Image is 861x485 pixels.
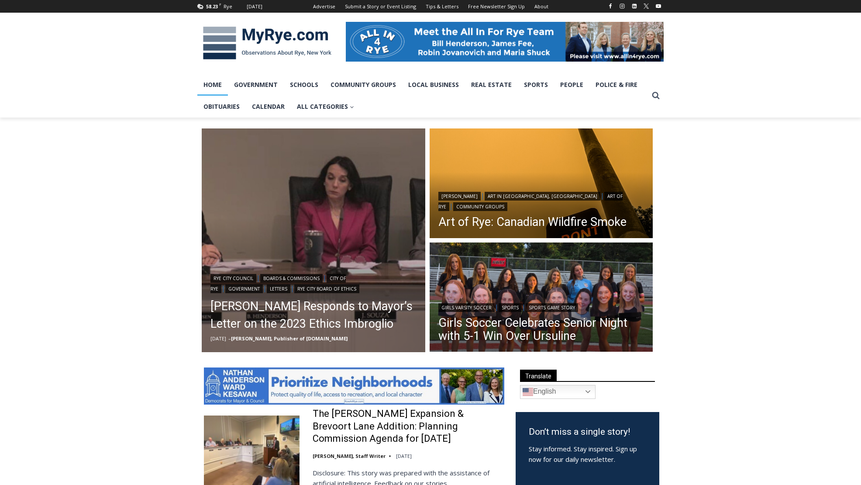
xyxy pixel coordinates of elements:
[313,408,504,445] a: The [PERSON_NAME] Expansion & Brevoort Lane Addition: Planning Commission Agenda for [DATE]
[438,192,623,211] a: Art of Rye
[523,387,533,397] img: en
[438,301,644,312] div: | |
[520,370,557,381] span: Translate
[210,298,417,333] a: [PERSON_NAME] Responds to Mayor’s Letter on the 2023 Ethics Imbroglio
[526,303,578,312] a: Sports Game Story
[284,74,324,96] a: Schools
[438,316,644,343] a: Girls Soccer Celebrates Senior Night with 5-1 Win Over Ursuline
[641,1,651,11] a: X
[219,2,221,7] span: F
[438,192,481,201] a: [PERSON_NAME]
[291,96,360,118] a: All Categories
[465,74,518,96] a: Real Estate
[430,242,653,354] img: (PHOTO: The 2025 Rye Girls Soccer seniors. L to R: Parker Calhoun, Claire Curran, Alessia MacKinn...
[197,74,228,96] a: Home
[228,74,284,96] a: Government
[294,284,359,293] a: Rye City Board of Ethics
[224,3,232,10] div: Rye
[231,335,348,342] a: [PERSON_NAME], Publisher of [DOMAIN_NAME]
[617,1,627,11] a: Instagram
[438,215,644,229] a: Art of Rye: Canadian Wildfire Smoke
[202,128,425,352] a: Read More Henderson Responds to Mayor’s Letter on the 2023 Ethics Imbroglio
[430,128,653,240] a: Read More Art of Rye: Canadian Wildfire Smoke
[529,425,646,439] h3: Don’t miss a single story!
[485,192,600,201] a: Art in [GEOGRAPHIC_DATA], [GEOGRAPHIC_DATA]
[430,242,653,354] a: Read More Girls Soccer Celebrates Senior Night with 5-1 Win Over Ursuline
[438,303,495,312] a: Girls Varsity Soccer
[396,453,412,459] time: [DATE]
[520,385,596,399] a: English
[260,274,323,283] a: Boards & Commissions
[438,190,644,211] div: | | |
[529,443,646,464] p: Stay informed. Stay inspired. Sign up now for our daily newsletter.
[210,272,417,293] div: | | | | |
[346,22,664,61] img: All in for Rye
[197,21,337,66] img: MyRye.com
[653,1,664,11] a: YouTube
[324,74,402,96] a: Community Groups
[197,96,246,118] a: Obituaries
[629,1,640,11] a: Linkedin
[605,1,616,11] a: Facebook
[228,335,231,342] span: –
[589,74,644,96] a: Police & Fire
[202,128,425,352] img: (PHOTO: Councilmembers Bill Henderson, Julie Souza and Mayor Josh Cohn during the City Council me...
[430,128,653,240] img: [PHOTO: Canadian Wildfire Smoke. Few ventured out unmasked as the skies turned an eerie orange in...
[247,3,262,10] div: [DATE]
[313,453,386,459] a: [PERSON_NAME], Staff Writer
[267,284,290,293] a: Letters
[453,202,507,211] a: Community Groups
[197,74,648,118] nav: Primary Navigation
[554,74,589,96] a: People
[518,74,554,96] a: Sports
[210,335,226,342] time: [DATE]
[499,303,522,312] a: Sports
[246,96,291,118] a: Calendar
[206,3,218,10] span: 58.23
[402,74,465,96] a: Local Business
[297,102,354,111] span: All Categories
[210,274,256,283] a: Rye City Council
[225,284,263,293] a: Government
[648,88,664,104] button: View Search Form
